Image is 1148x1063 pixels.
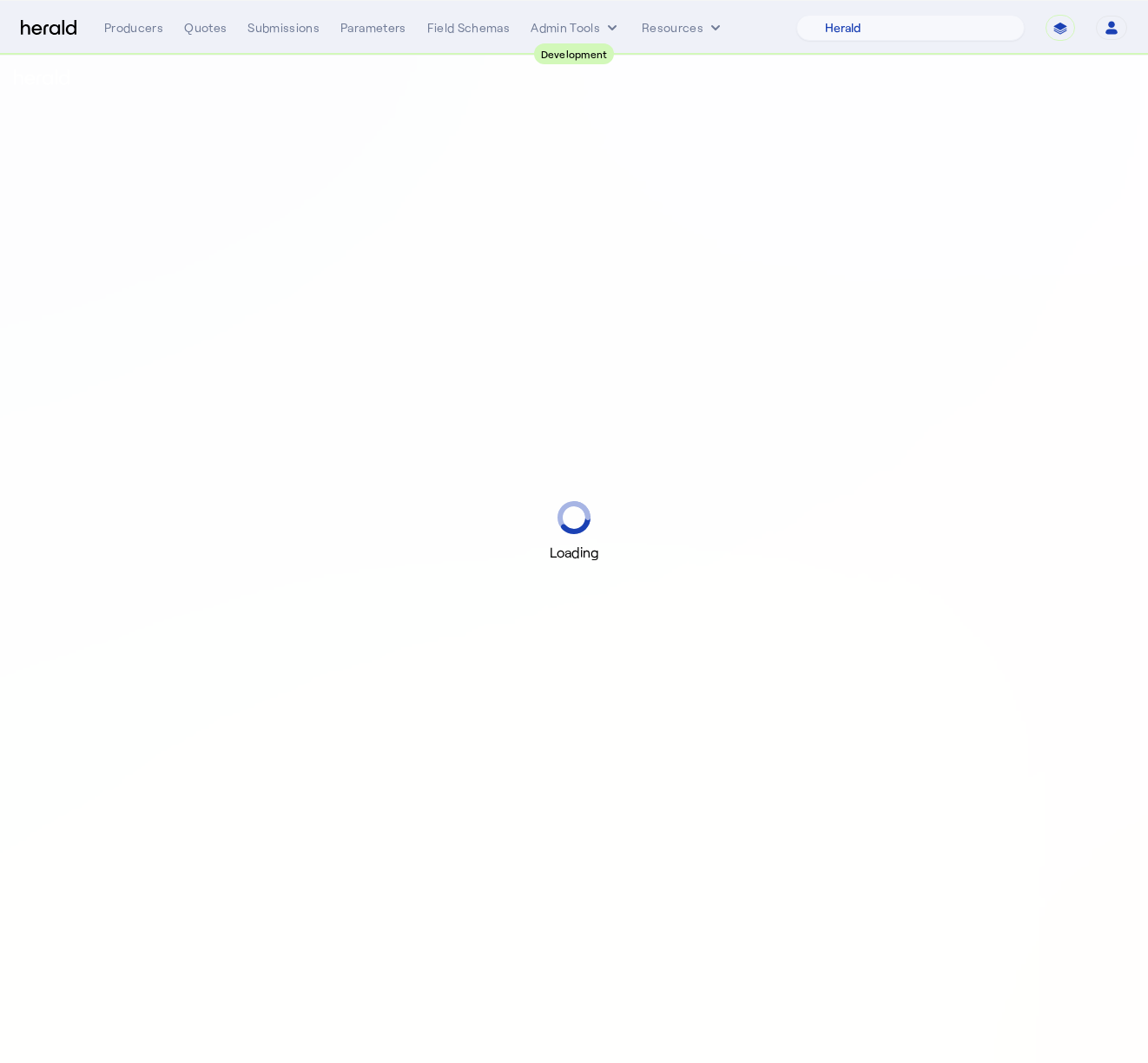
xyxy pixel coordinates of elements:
[104,19,163,36] div: Producers
[642,19,724,36] button: Resources dropdown menu
[340,19,406,36] div: Parameters
[184,19,227,36] div: Quotes
[534,43,615,64] div: Development
[531,19,621,36] button: internal dropdown menu
[21,20,76,36] img: Herald Logo
[427,19,511,36] div: Field Schemas
[247,19,320,36] div: Submissions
